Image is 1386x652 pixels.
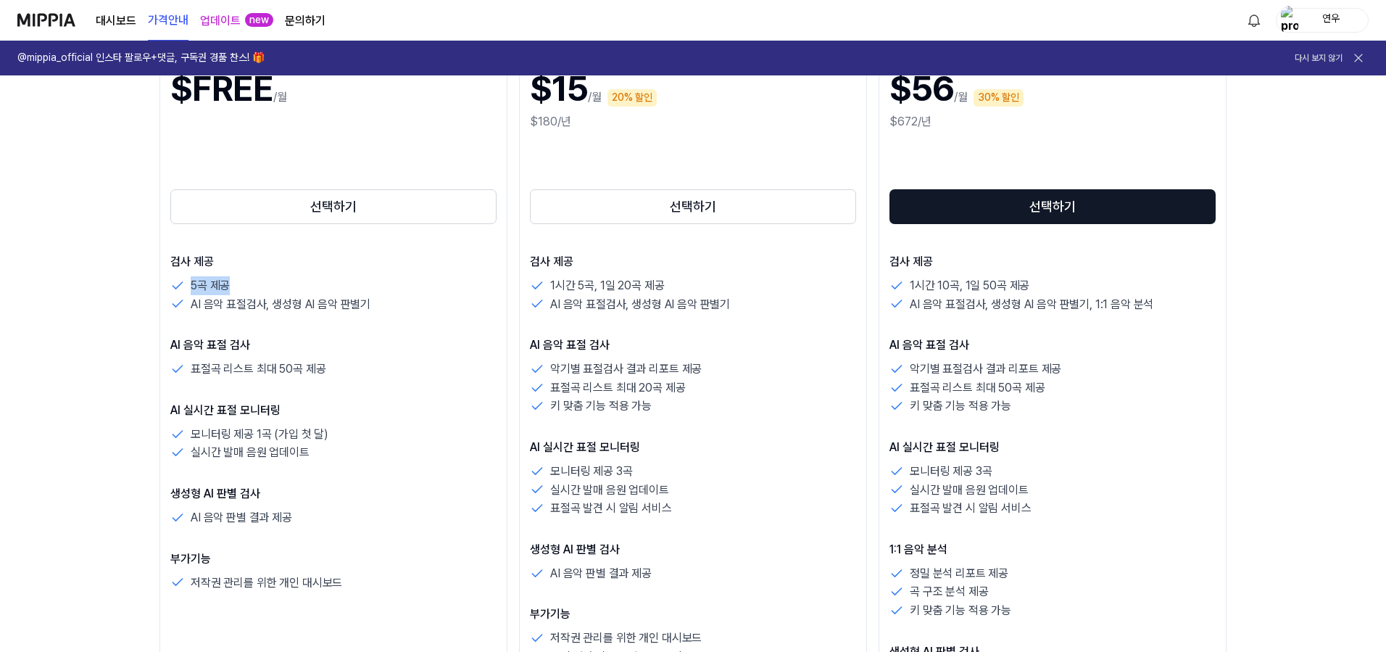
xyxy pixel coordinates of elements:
div: 연우 [1303,12,1359,28]
p: 악기별 표절검사 결과 리포트 제공 [550,360,702,379]
img: profile [1281,6,1298,35]
p: 1시간 10곡, 1일 50곡 제공 [910,276,1029,295]
h1: $FREE [170,65,273,113]
button: profile연우 [1276,8,1369,33]
p: AI 음악 표절 검사 [170,337,497,354]
p: 표절곡 발견 시 알림 서비스 [910,499,1032,518]
a: 가격안내 [148,1,188,41]
p: 표절곡 리스트 최대 20곡 제공 [550,379,685,397]
div: $672/년 [889,113,1216,131]
h1: @mippia_official 인스타 팔로우+댓글, 구독권 경품 찬스! 🎁 [17,51,265,65]
p: AI 음악 표절검사, 생성형 AI 음악 판별기 [191,295,370,314]
p: 표절곡 발견 시 알림 서비스 [550,499,672,518]
p: /월 [273,88,287,106]
p: 검사 제공 [889,253,1216,271]
p: 키 맞춤 기능 적용 가능 [910,397,1011,416]
button: 다시 보지 않기 [1295,52,1343,65]
p: AI 음악 표절 검사 [530,337,856,354]
p: 생성형 AI 판별 검사 [170,485,497,503]
p: 부가기능 [530,606,856,623]
p: AI 음악 표절 검사 [889,337,1216,354]
div: new [245,13,273,28]
p: AI 음악 판별 결과 제공 [191,508,292,527]
button: 선택하기 [889,189,1216,224]
div: $180/년 [530,113,856,131]
p: 키 맞춤 기능 적용 가능 [910,601,1011,620]
p: 5곡 제공 [191,276,230,295]
p: /월 [588,88,602,106]
img: 알림 [1245,12,1263,29]
p: 실시간 발매 음원 업데이트 [910,481,1029,500]
p: 실시간 발매 음원 업데이트 [550,481,669,500]
p: AI 음악 표절검사, 생성형 AI 음악 판별기 [550,295,730,314]
a: 대시보드 [96,12,136,30]
p: /월 [954,88,968,106]
a: 업데이트 [200,12,241,30]
p: AI 실시간 표절 모니터링 [889,439,1216,456]
p: 생성형 AI 판별 검사 [530,541,856,558]
p: 부가기능 [170,550,497,568]
a: 문의하기 [285,12,325,30]
p: 표절곡 리스트 최대 50곡 제공 [910,379,1045,397]
p: 실시간 발매 음원 업데이트 [191,443,310,462]
p: 곡 구조 분석 제공 [910,582,988,601]
h1: $56 [889,65,954,113]
button: 선택하기 [530,189,856,224]
div: 20% 할인 [607,89,657,107]
button: 선택하기 [170,189,497,224]
p: 모니터링 제공 3곡 [550,462,632,481]
div: 30% 할인 [974,89,1024,107]
p: 모니터링 제공 1곡 (가입 첫 달) [191,425,328,444]
p: 모니터링 제공 3곡 [910,462,992,481]
a: 선택하기 [170,186,497,227]
a: 선택하기 [889,186,1216,227]
p: AI 실시간 표절 모니터링 [170,402,497,419]
p: AI 음악 표절검사, 생성형 AI 음악 판별기, 1:1 음악 분석 [910,295,1153,314]
p: 검사 제공 [530,253,856,271]
p: 저작권 관리를 위한 개인 대시보드 [191,574,342,593]
p: AI 음악 판별 결과 제공 [550,564,652,583]
p: 1시간 5곡, 1일 20곡 제공 [550,276,664,295]
p: 검사 제공 [170,253,497,271]
a: 선택하기 [530,186,856,227]
p: 키 맞춤 기능 적용 가능 [550,397,652,416]
p: 저작권 관리를 위한 개인 대시보드 [550,629,702,648]
p: 표절곡 리스트 최대 50곡 제공 [191,360,325,379]
h1: $15 [530,65,588,113]
p: AI 실시간 표절 모니터링 [530,439,856,456]
p: 정밀 분석 리포트 제공 [910,564,1008,583]
p: 1:1 음악 분석 [889,541,1216,558]
p: 악기별 표절검사 결과 리포트 제공 [910,360,1061,379]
